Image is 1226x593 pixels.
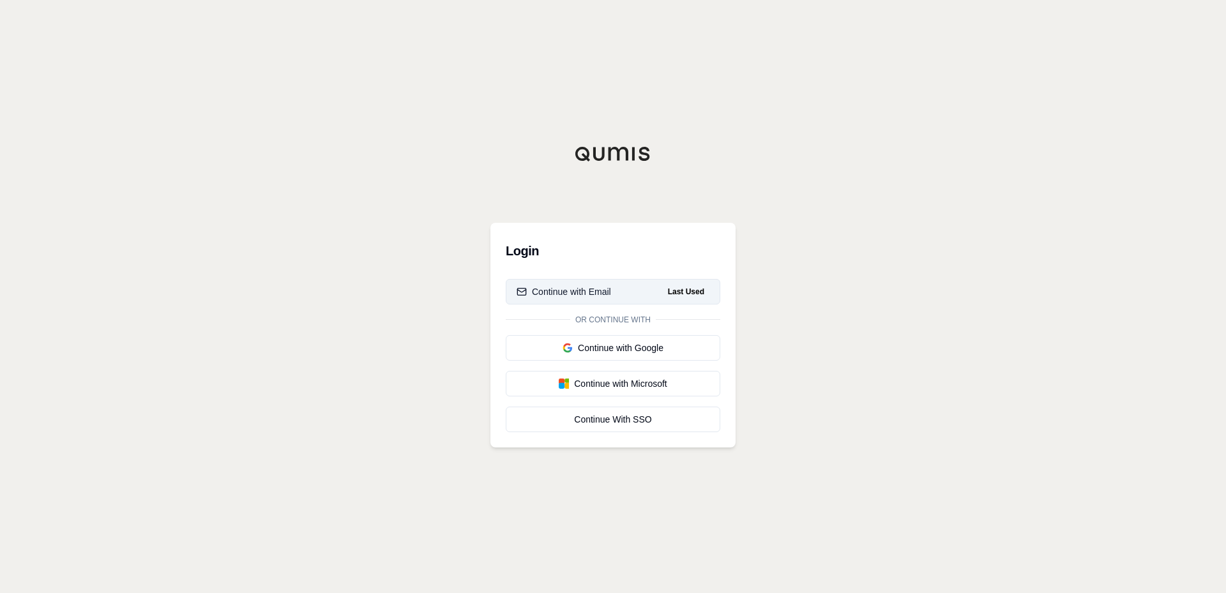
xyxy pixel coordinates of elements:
div: Continue with Microsoft [517,377,709,390]
span: Or continue with [570,315,656,325]
h3: Login [506,238,720,264]
div: Continue With SSO [517,413,709,426]
button: Continue with EmailLast Used [506,279,720,304]
button: Continue with Google [506,335,720,361]
a: Continue With SSO [506,407,720,432]
span: Last Used [663,284,709,299]
div: Continue with Google [517,342,709,354]
button: Continue with Microsoft [506,371,720,396]
img: Qumis [575,146,651,161]
div: Continue with Email [517,285,611,298]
